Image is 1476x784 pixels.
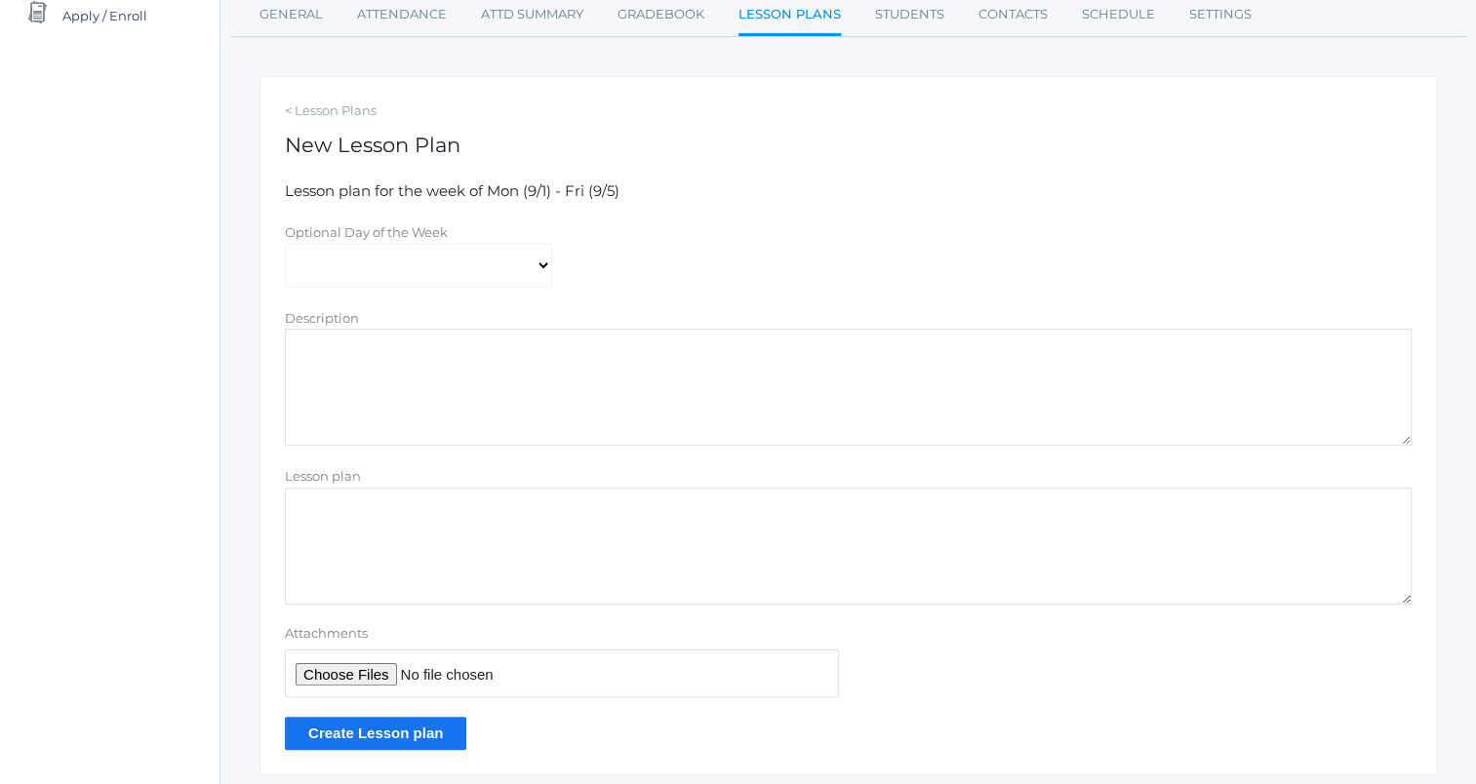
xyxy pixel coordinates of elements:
[285,717,466,749] input: Create Lesson plan
[285,101,1412,121] a: < Lesson Plans
[285,181,619,200] span: Lesson plan for the week of Mon (9/1) - Fri (9/5)
[285,624,839,644] label: Attachments
[285,468,361,484] label: Lesson plan
[285,134,1412,156] h1: New Lesson Plan
[285,224,448,240] label: Optional Day of the Week
[285,310,359,326] label: Description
